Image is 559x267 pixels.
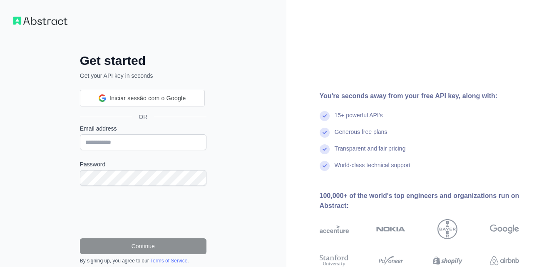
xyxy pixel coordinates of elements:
div: By signing up, you agree to our . [80,257,206,264]
img: nokia [376,219,405,239]
div: Generous free plans [335,128,388,144]
img: check mark [320,144,330,154]
span: Iniciar sessão com o Google [109,94,186,103]
div: You're seconds away from your free API key, along with: [320,91,546,101]
div: Transparent and fair pricing [335,144,406,161]
img: google [490,219,519,239]
div: Iniciar sessão com o Google [80,90,205,106]
button: Continue [80,238,206,254]
iframe: reCAPTCHA [80,196,206,228]
div: 15+ powerful API's [335,111,383,128]
label: Email address [80,124,206,133]
a: Terms of Service [150,258,187,264]
img: accenture [320,219,349,239]
h2: Get started [80,53,206,68]
div: World-class technical support [335,161,411,178]
img: check mark [320,111,330,121]
img: check mark [320,128,330,138]
label: Password [80,160,206,168]
img: check mark [320,161,330,171]
p: Get your API key in seconds [80,72,206,80]
img: bayer [437,219,457,239]
img: Workflow [13,17,67,25]
div: 100,000+ of the world's top engineers and organizations run on Abstract: [320,191,546,211]
span: OR [132,113,154,121]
